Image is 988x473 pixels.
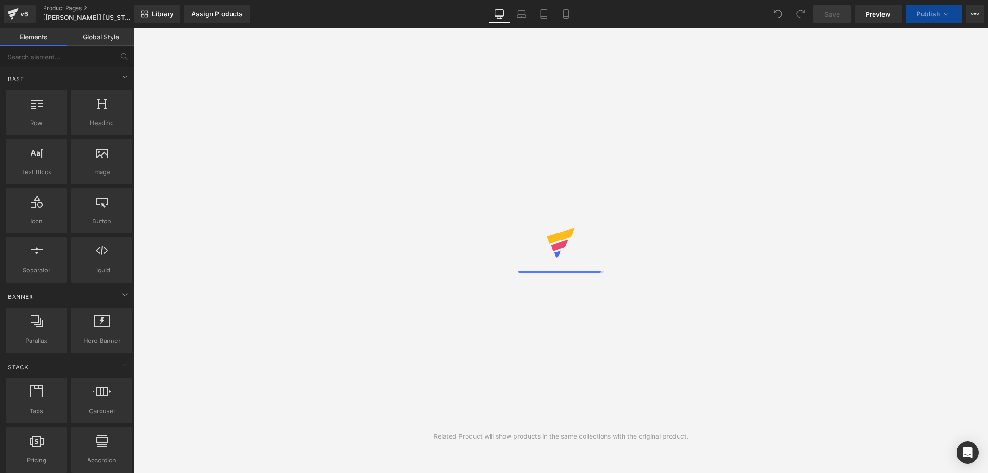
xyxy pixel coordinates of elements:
[533,5,555,23] a: Tablet
[74,167,130,177] span: Image
[824,9,840,19] span: Save
[4,5,36,23] a: v6
[74,216,130,226] span: Button
[488,5,510,23] a: Desktop
[43,14,132,21] span: [[PERSON_NAME]] [US_STATE] King Atlas Upholstered Bed Frame FINAL
[866,9,891,19] span: Preview
[8,455,64,465] span: Pricing
[8,336,64,346] span: Parallax
[74,265,130,275] span: Liquid
[769,5,787,23] button: Undo
[957,441,979,464] div: Open Intercom Messenger
[74,118,130,128] span: Heading
[855,5,902,23] a: Preview
[67,28,134,46] a: Global Style
[7,292,34,301] span: Banner
[74,336,130,346] span: Hero Banner
[19,8,30,20] div: v6
[510,5,533,23] a: Laptop
[434,431,688,441] div: Related Product will show products in the same collections with the original product.
[555,5,577,23] a: Mobile
[906,5,962,23] button: Publish
[134,5,180,23] a: New Library
[8,118,64,128] span: Row
[8,406,64,416] span: Tabs
[152,10,174,18] span: Library
[74,406,130,416] span: Carousel
[8,216,64,226] span: Icon
[7,363,30,372] span: Stack
[917,10,940,18] span: Publish
[74,455,130,465] span: Accordion
[7,75,25,83] span: Base
[966,5,984,23] button: More
[191,10,243,18] div: Assign Products
[8,265,64,275] span: Separator
[791,5,810,23] button: Redo
[43,5,150,12] a: Product Pages
[8,167,64,177] span: Text Block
